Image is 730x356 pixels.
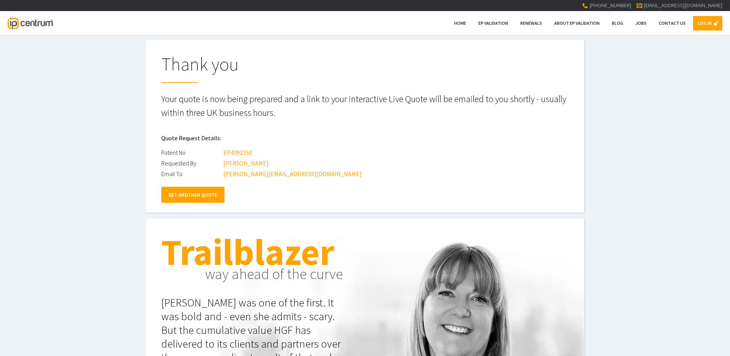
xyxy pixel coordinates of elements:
[161,55,569,83] h1: Thank you
[520,20,542,26] span: Renewals
[515,16,547,30] a: Renewals
[8,11,53,35] a: IP Centrum
[161,92,569,120] p: Your quote is now being prepared and a link to your interactive Live Quote will be emailed to you...
[549,16,605,30] a: About EP Validation
[631,16,651,30] a: Jobs
[449,16,471,30] a: Home
[161,129,569,147] h2: Quote Request Details:
[643,2,722,9] a: [EMAIL_ADDRESS][DOMAIN_NAME]
[161,147,222,158] div: Patent No
[454,20,466,26] span: Home
[473,16,513,30] a: EP Validation
[161,158,222,168] div: Requested By
[654,16,691,30] a: Contact Us
[223,168,362,179] div: [PERSON_NAME][EMAIL_ADDRESS][DOMAIN_NAME]
[554,20,600,26] span: About EP Validation
[659,20,686,26] span: Contact Us
[478,20,508,26] span: EP Validation
[607,16,628,30] a: Blog
[612,20,623,26] span: Blog
[693,16,722,30] a: LOG IN
[161,187,225,203] a: GET ANOTHER QUOTE
[223,147,252,158] div: EP4392150
[161,168,222,179] div: Email To
[589,2,631,9] span: [PHONE_NUMBER]
[223,158,269,168] div: [PERSON_NAME]
[635,20,647,26] span: Jobs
